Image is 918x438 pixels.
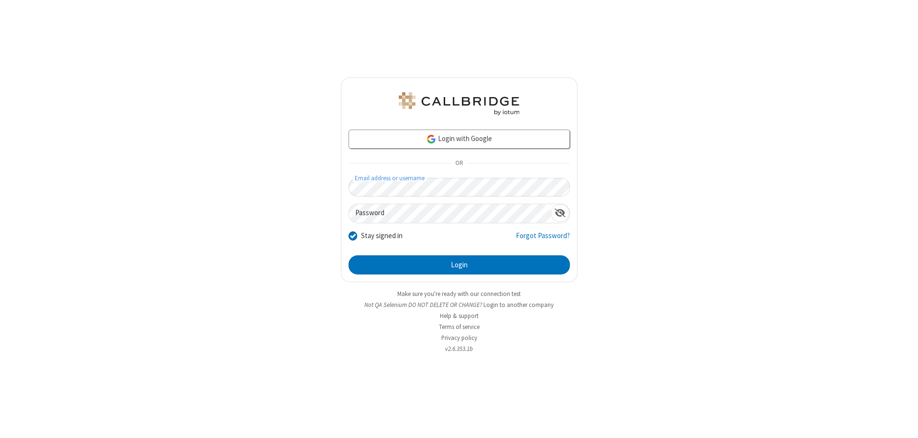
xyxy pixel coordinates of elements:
a: Help & support [440,312,479,320]
img: google-icon.png [426,134,437,144]
iframe: Chat [894,413,911,431]
label: Stay signed in [361,230,403,241]
li: Not QA Selenium DO NOT DELETE OR CHANGE? [341,300,578,309]
a: Privacy policy [441,334,477,342]
li: v2.6.353.1b [341,344,578,353]
button: Login to another company [483,300,554,309]
a: Make sure you're ready with our connection test [397,290,521,298]
img: QA Selenium DO NOT DELETE OR CHANGE [397,92,521,115]
div: Show password [551,204,569,222]
input: Password [349,204,551,223]
input: Email address or username [349,178,570,197]
a: Terms of service [439,323,480,331]
a: Login with Google [349,130,570,149]
span: OR [451,157,467,170]
button: Login [349,255,570,274]
a: Forgot Password? [516,230,570,249]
